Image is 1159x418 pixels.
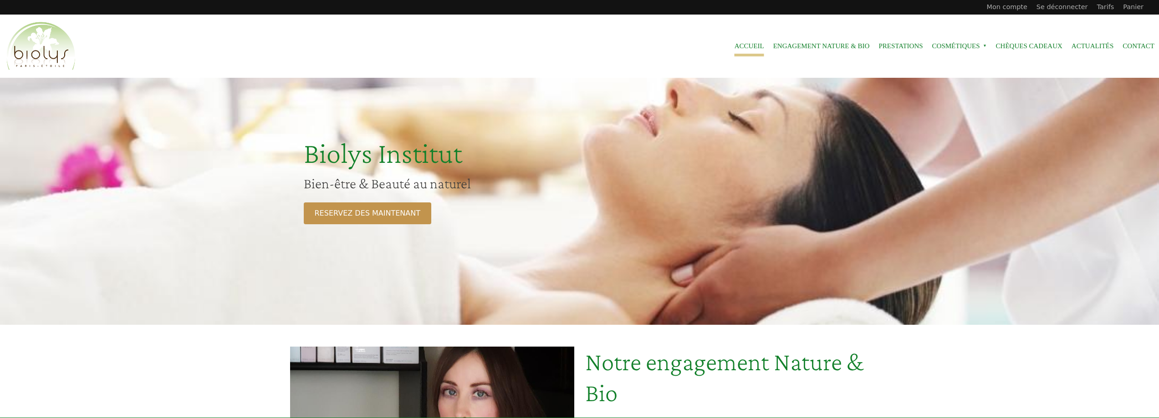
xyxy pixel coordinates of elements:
[304,137,462,169] span: Biolys Institut
[304,175,663,192] h2: Bien-être & Beauté au naturel
[983,44,987,48] span: »
[996,36,1062,56] a: Chèques cadeaux
[5,20,77,72] img: Accueil
[1072,36,1114,56] a: Actualités
[304,202,431,224] a: RESERVEZ DES MAINTENANT
[878,36,923,56] a: Prestations
[1123,36,1154,56] a: Contact
[773,36,870,56] a: Engagement Nature & Bio
[735,36,764,56] a: Accueil
[932,36,987,56] span: Cosmétiques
